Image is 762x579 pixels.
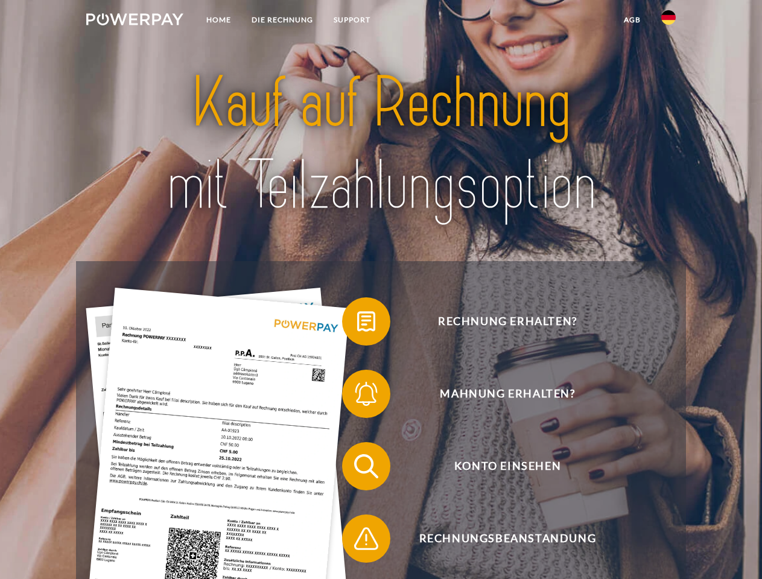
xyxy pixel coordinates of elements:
span: Konto einsehen [360,442,655,490]
span: Rechnungsbeanstandung [360,514,655,563]
span: Rechnung erhalten? [360,297,655,346]
a: agb [614,9,651,31]
img: de [661,10,676,25]
button: Rechnungsbeanstandung [342,514,656,563]
img: qb_bill.svg [351,306,381,337]
span: Mahnung erhalten? [360,370,655,418]
img: qb_warning.svg [351,524,381,554]
img: qb_search.svg [351,451,381,481]
a: Home [196,9,241,31]
img: qb_bell.svg [351,379,381,409]
button: Konto einsehen [342,442,656,490]
button: Mahnung erhalten? [342,370,656,418]
img: title-powerpay_de.svg [115,58,647,231]
button: Rechnung erhalten? [342,297,656,346]
img: logo-powerpay-white.svg [86,13,183,25]
a: DIE RECHNUNG [241,9,323,31]
a: SUPPORT [323,9,381,31]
